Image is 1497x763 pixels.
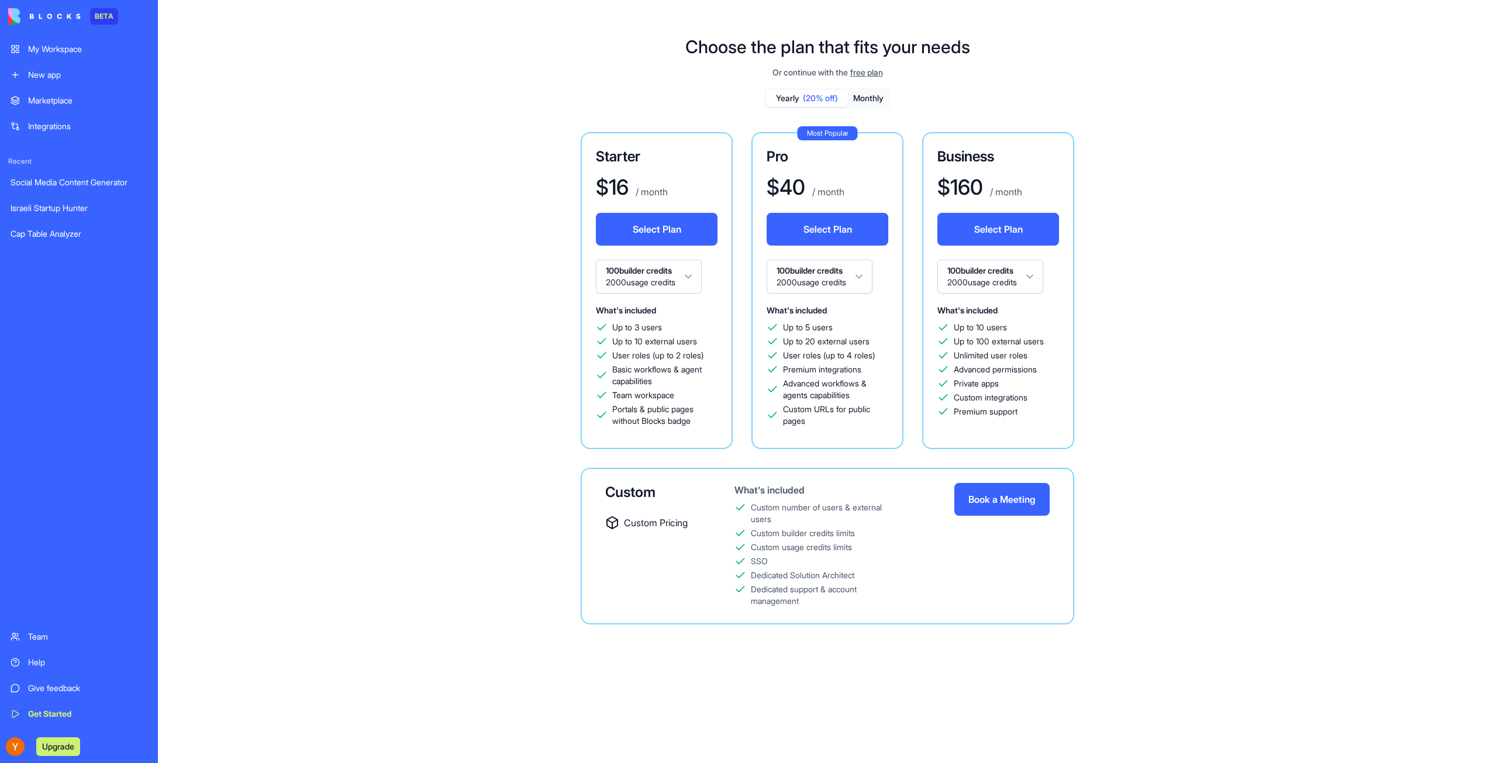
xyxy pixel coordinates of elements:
[612,389,674,401] span: Team workspace
[4,651,154,674] a: Help
[850,67,883,78] span: free plan
[767,175,805,199] h1: $ 40
[8,8,81,25] img: logo
[28,708,147,720] div: Get Started
[6,737,25,756] img: ACg8ocKKmw1B5YjjdIxTReIFLpjOIn1ULGa3qRQpM8Mt_L5JmWuBbQ=s96-c
[954,336,1044,347] span: Up to 100 external users
[954,406,1017,417] span: Premium support
[751,584,898,607] div: Dedicated support & account management
[766,90,848,107] button: Yearly
[11,202,147,214] div: Israeli Startup Hunter
[28,631,147,643] div: Team
[751,555,768,567] div: SSO
[988,185,1022,199] p: / month
[612,403,718,427] span: Portals & public pages without Blocks badge
[954,350,1027,361] span: Unlimited user roles
[28,657,147,668] div: Help
[954,378,999,389] span: Private apps
[11,228,147,240] div: Cap Table Analyzer
[954,322,1007,333] span: Up to 10 users
[11,177,147,188] div: Social Media Content Generator
[612,336,697,347] span: Up to 10 external users
[751,502,898,525] div: Custom number of users & external users
[36,740,80,752] a: Upgrade
[633,185,668,199] p: / month
[612,322,662,333] span: Up to 3 users
[28,43,147,55] div: My Workspace
[685,36,970,57] h1: Choose the plan that fits your needs
[783,322,833,333] span: Up to 5 users
[937,213,1059,246] button: Select Plan
[767,305,827,315] span: What's included
[8,8,118,25] a: BETA
[751,527,855,539] div: Custom builder credits limits
[954,364,1037,375] span: Advanced permissions
[848,90,889,107] button: Monthly
[4,115,154,138] a: Integrations
[772,67,848,78] span: Or continue with the
[783,403,888,427] span: Custom URLs for public pages
[783,378,888,401] span: Advanced workflows & agents capabilities
[937,175,983,199] h1: $ 160
[28,69,147,81] div: New app
[596,147,718,166] h3: Starter
[596,305,656,315] span: What's included
[767,213,888,246] button: Select Plan
[624,516,688,530] span: Custom Pricing
[4,171,154,194] a: Social Media Content Generator
[28,120,147,132] div: Integrations
[783,364,861,375] span: Premium integrations
[783,336,870,347] span: Up to 20 external users
[783,350,875,361] span: User roles (up to 4 roles)
[612,364,718,387] span: Basic workflows & agent capabilities
[4,676,154,700] a: Give feedback
[937,305,998,315] span: What's included
[612,350,703,361] span: User roles (up to 2 roles)
[767,147,888,166] h3: Pro
[28,682,147,694] div: Give feedback
[28,95,147,106] div: Marketplace
[798,126,858,140] div: Most Popular
[803,92,838,104] span: (20% off)
[4,157,154,166] span: Recent
[605,483,697,502] div: Custom
[751,541,852,553] div: Custom usage credits limits
[4,222,154,246] a: Cap Table Analyzer
[36,737,80,756] button: Upgrade
[734,483,898,497] div: What's included
[4,89,154,112] a: Marketplace
[937,147,1059,166] h3: Business
[596,213,718,246] button: Select Plan
[4,37,154,61] a: My Workspace
[4,625,154,648] a: Team
[90,8,118,25] div: BETA
[596,175,629,199] h1: $ 16
[4,702,154,726] a: Get Started
[954,392,1027,403] span: Custom integrations
[810,185,844,199] p: / month
[751,569,854,581] div: Dedicated Solution Architect
[4,63,154,87] a: New app
[954,483,1050,516] button: Book a Meeting
[4,196,154,220] a: Israeli Startup Hunter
